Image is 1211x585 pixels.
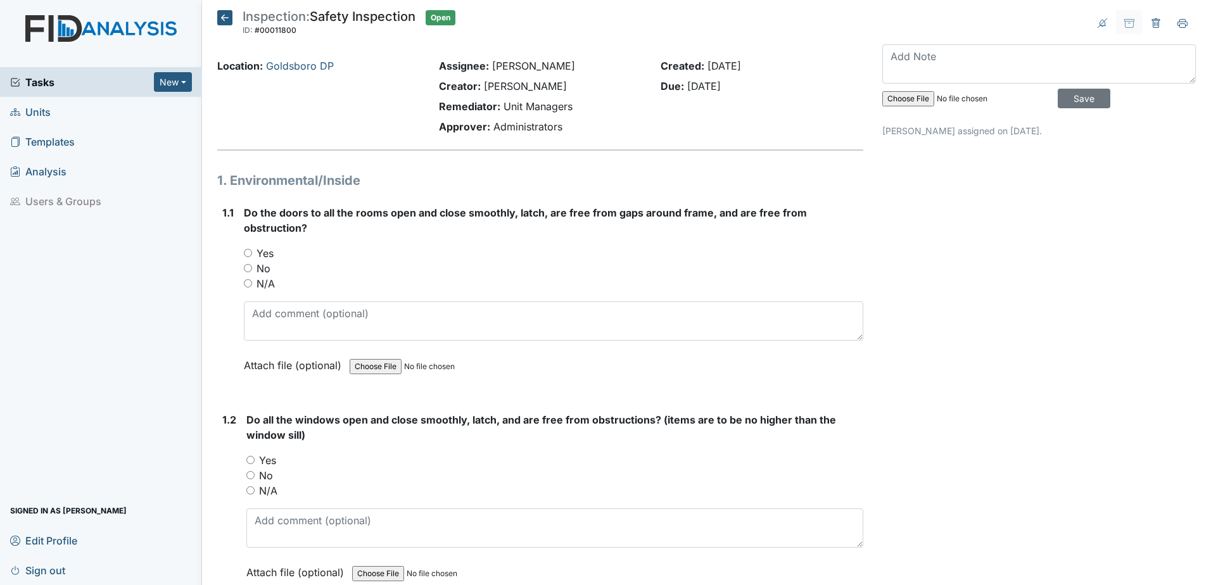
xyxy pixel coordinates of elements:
[243,25,253,35] span: ID:
[10,501,127,520] span: Signed in as [PERSON_NAME]
[244,206,807,234] span: Do the doors to all the rooms open and close smoothly, latch, are free from gaps around frame, an...
[246,413,836,441] span: Do all the windows open and close smoothly, latch, and are free from obstructions? (items are to ...
[661,60,704,72] strong: Created:
[493,120,562,133] span: Administrators
[222,205,234,220] label: 1.1
[439,100,500,113] strong: Remediator:
[217,171,863,190] h1: 1. Environmental/Inside
[246,456,255,464] input: Yes
[10,102,51,122] span: Units
[257,261,270,276] label: No
[484,80,567,92] span: [PERSON_NAME]
[246,471,255,479] input: No
[259,483,277,498] label: N/A
[10,531,77,550] span: Edit Profile
[246,558,349,580] label: Attach file (optional)
[217,60,263,72] strong: Location:
[10,161,67,181] span: Analysis
[492,60,575,72] span: [PERSON_NAME]
[259,468,273,483] label: No
[687,80,721,92] span: [DATE]
[154,72,192,92] button: New
[244,264,252,272] input: No
[259,453,276,468] label: Yes
[243,9,310,24] span: Inspection:
[504,100,573,113] span: Unit Managers
[439,80,481,92] strong: Creator:
[882,124,1196,137] p: [PERSON_NAME] assigned on [DATE].
[266,60,334,72] a: Goldsboro DP
[257,246,274,261] label: Yes
[257,276,275,291] label: N/A
[243,10,415,38] div: Safety Inspection
[439,60,489,72] strong: Assignee:
[661,80,684,92] strong: Due:
[10,75,154,90] a: Tasks
[255,25,296,35] span: #00011800
[244,279,252,287] input: N/A
[10,132,75,151] span: Templates
[426,10,455,25] span: Open
[1058,89,1110,108] input: Save
[244,249,252,257] input: Yes
[439,120,490,133] strong: Approver:
[707,60,741,72] span: [DATE]
[10,560,65,580] span: Sign out
[244,351,346,373] label: Attach file (optional)
[222,412,236,427] label: 1.2
[246,486,255,494] input: N/A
